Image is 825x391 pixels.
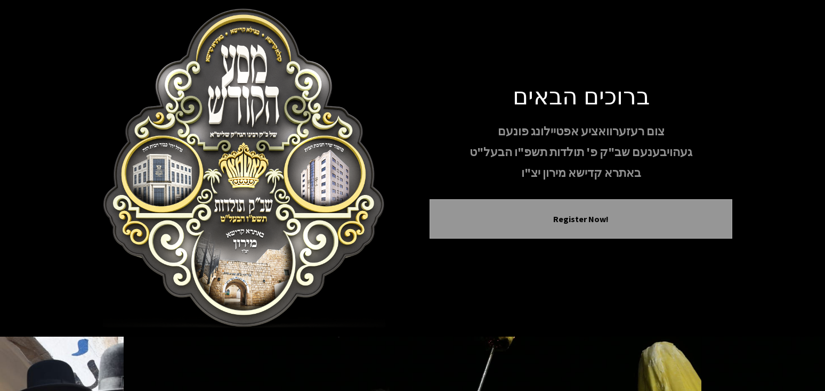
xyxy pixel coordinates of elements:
[430,81,732,109] h1: ברוכים הבאים
[443,213,719,225] button: Register Now!
[93,9,395,328] img: Meron Toldos Logo
[430,122,732,141] p: צום רעזערוואציע אפטיילונג פונעם
[430,164,732,182] p: באתרא קדישא מירון יצ"ו
[430,143,732,161] p: געהויבענעם שב"ק פ' תולדות תשפ"ו הבעל"ט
